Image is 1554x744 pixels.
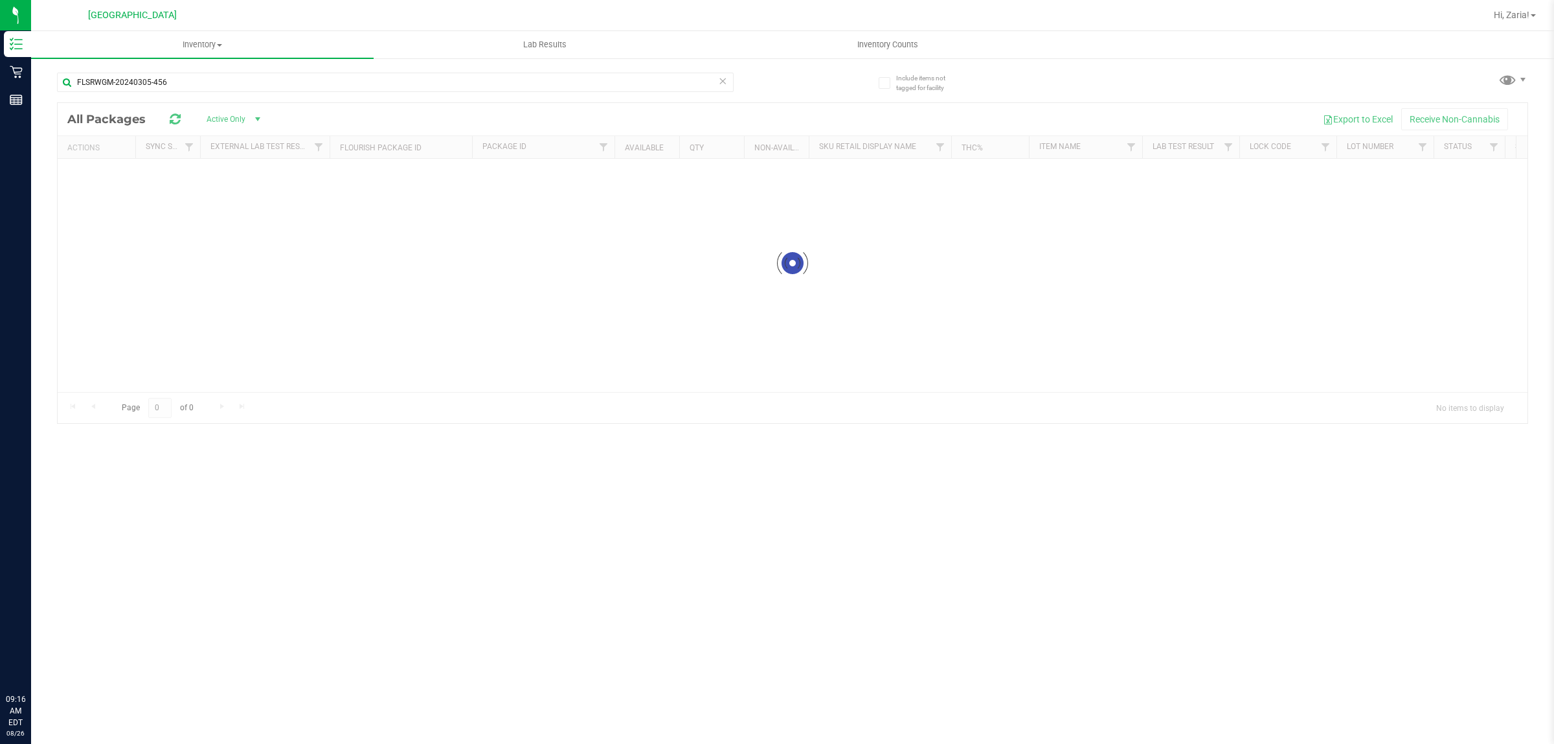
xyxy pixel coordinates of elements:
span: Inventory Counts [840,39,936,51]
inline-svg: Inventory [10,38,23,51]
span: [GEOGRAPHIC_DATA] [88,10,177,21]
span: Clear [718,73,727,89]
inline-svg: Retail [10,65,23,78]
span: Include items not tagged for facility [896,73,961,93]
span: Inventory [31,39,374,51]
p: 09:16 AM EDT [6,693,25,728]
a: Inventory [31,31,374,58]
inline-svg: Reports [10,93,23,106]
a: Inventory Counts [716,31,1059,58]
a: Lab Results [374,31,716,58]
input: Search Package ID, Item Name, SKU, Lot or Part Number... [57,73,734,92]
span: Lab Results [506,39,584,51]
p: 08/26 [6,728,25,738]
span: Hi, Zaria! [1494,10,1529,20]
